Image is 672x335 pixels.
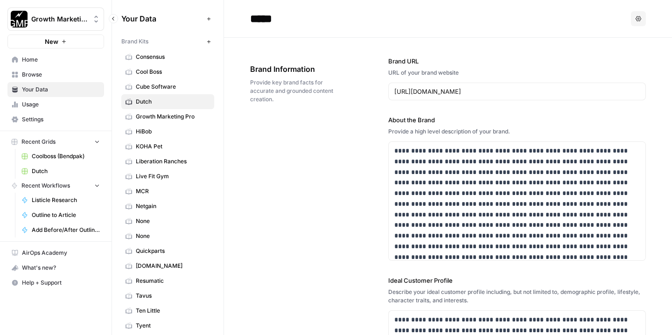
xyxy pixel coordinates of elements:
span: Cube Software [136,83,210,91]
a: HiBob [121,124,214,139]
a: Resumatic [121,273,214,288]
a: Browse [7,67,104,82]
span: Outline to Article [32,211,100,219]
span: Dutch [136,98,210,106]
a: None [121,229,214,244]
span: Provide key brand facts for accurate and grounded content creation. [250,78,336,104]
span: Cool Boss [136,68,210,76]
div: What's new? [8,261,104,275]
span: HiBob [136,127,210,136]
span: Netgain [136,202,210,210]
span: Dutch [32,167,100,175]
a: [DOMAIN_NAME] [121,258,214,273]
label: Brand URL [388,56,646,66]
a: Cool Boss [121,64,214,79]
span: Usage [22,100,100,109]
button: Help + Support [7,275,104,290]
a: Coolboss (Bendpak) [17,149,104,164]
a: KOHA Pet [121,139,214,154]
div: Provide a high level description of your brand. [388,127,646,136]
span: Growth Marketing Pro [136,112,210,121]
a: Netgain [121,199,214,214]
span: None [136,217,210,225]
input: www.sundaysoccer.com [394,87,640,96]
a: Ten Little [121,303,214,318]
span: Quickparts [136,247,210,255]
a: MCR [121,184,214,199]
div: URL of your brand website [388,69,646,77]
a: Tyent [121,318,214,333]
span: Liberation Ranches [136,157,210,166]
span: Brand Kits [121,37,148,46]
span: None [136,232,210,240]
span: Home [22,56,100,64]
a: Your Data [7,82,104,97]
span: New [45,37,58,46]
span: Your Data [22,85,100,94]
span: [DOMAIN_NAME] [136,262,210,270]
a: Cube Software [121,79,214,94]
span: Live Fit Gym [136,172,210,181]
span: Settings [22,115,100,124]
span: Help + Support [22,279,100,287]
span: Your Data [121,13,203,24]
span: Brand Information [250,63,336,75]
span: Tyent [136,321,210,330]
span: Growth Marketing Pro [31,14,88,24]
label: Ideal Customer Profile [388,276,646,285]
a: Growth Marketing Pro [121,109,214,124]
a: Outline to Article [17,208,104,223]
a: Listicle Research [17,193,104,208]
a: Usage [7,97,104,112]
span: KOHA Pet [136,142,210,151]
span: Browse [22,70,100,79]
a: Consensus [121,49,214,64]
img: Growth Marketing Pro Logo [11,11,28,28]
a: Live Fit Gym [121,169,214,184]
a: Dutch [17,164,104,179]
a: Tavus [121,288,214,303]
button: Workspace: Growth Marketing Pro [7,7,104,31]
a: AirOps Academy [7,245,104,260]
span: AirOps Academy [22,249,100,257]
a: Quickparts [121,244,214,258]
span: Consensus [136,53,210,61]
span: Tavus [136,292,210,300]
a: Liberation Ranches [121,154,214,169]
span: Listicle Research [32,196,100,204]
span: Add Before/After Outline to KB [32,226,100,234]
button: What's new? [7,260,104,275]
span: Ten Little [136,307,210,315]
span: Resumatic [136,277,210,285]
a: None [121,214,214,229]
span: Recent Grids [21,138,56,146]
a: Dutch [121,94,214,109]
button: Recent Grids [7,135,104,149]
a: Add Before/After Outline to KB [17,223,104,237]
a: Home [7,52,104,67]
span: Coolboss (Bendpak) [32,152,100,161]
span: MCR [136,187,210,195]
span: Recent Workflows [21,181,70,190]
label: About the Brand [388,115,646,125]
button: Recent Workflows [7,179,104,193]
div: Describe your ideal customer profile including, but not limited to, demographic profile, lifestyl... [388,288,646,305]
button: New [7,35,104,49]
a: Settings [7,112,104,127]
